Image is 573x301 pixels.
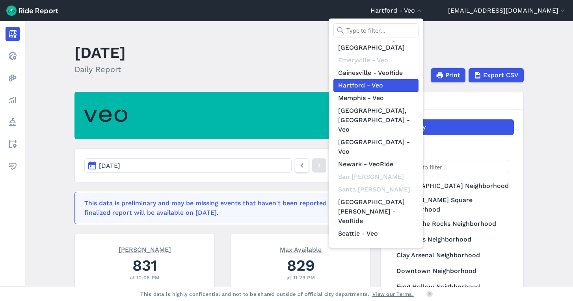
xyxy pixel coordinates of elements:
a: Seattle - Veo [333,227,419,240]
input: Type to filter... [333,23,419,37]
a: Memphis - Veo [333,92,419,104]
a: [US_STATE] A & M - Veoride [333,240,419,262]
div: San [PERSON_NAME] [333,171,419,183]
a: [GEOGRAPHIC_DATA] - Veo [333,136,419,158]
a: Gainesville - VeoRide [333,67,419,79]
a: [GEOGRAPHIC_DATA][PERSON_NAME] - VeoRide [333,196,419,227]
a: [GEOGRAPHIC_DATA], [GEOGRAPHIC_DATA] - Veo [333,104,419,136]
div: Emeryville - Veo [333,54,419,67]
a: Newark - VeoRide [333,158,419,171]
a: Hartford - Veo [333,79,419,92]
div: Santa [PERSON_NAME] [333,183,419,196]
a: [US_STATE] Springs - [GEOGRAPHIC_DATA] [333,32,419,54]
